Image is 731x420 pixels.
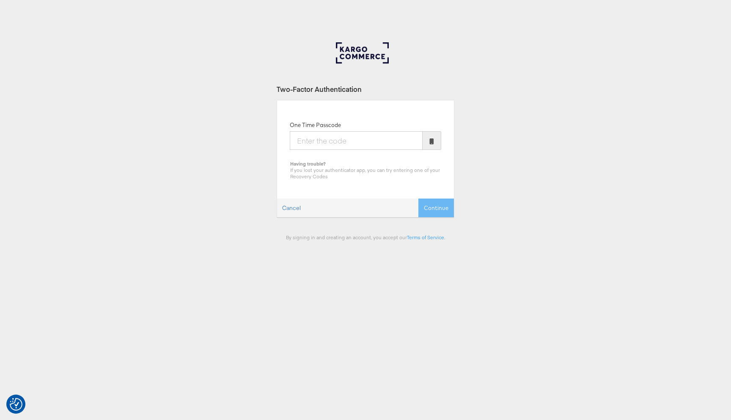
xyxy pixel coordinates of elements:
label: One Time Passcode [290,121,341,129]
b: Having trouble? [290,160,326,167]
div: By signing in and creating an account, you accept our . [277,234,454,240]
img: Revisit consent button [10,398,22,411]
button: Consent Preferences [10,398,22,411]
span: If you lost your authenticator app, you can try entering one of your Recovery Codes [290,167,440,180]
div: Two-Factor Authentication [277,84,454,94]
a: Cancel [277,199,306,217]
input: Enter the code [290,131,423,150]
a: Terms of Service [407,234,444,240]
